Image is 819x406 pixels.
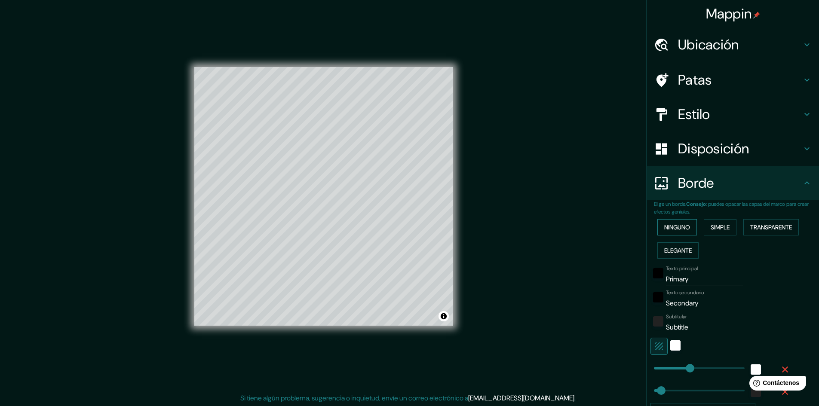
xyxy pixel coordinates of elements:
font: Mappin [706,5,752,23]
button: color-222222 [653,316,663,327]
font: Texto principal [666,265,698,272]
font: Consejo [686,201,706,208]
font: Elige un borde. [654,201,686,208]
font: Disposición [678,140,749,158]
font: Ubicación [678,36,739,54]
button: Transparente [743,219,799,235]
button: Ninguno [657,219,697,235]
button: Simple [704,219,736,235]
a: [EMAIL_ADDRESS][DOMAIN_NAME] [468,394,574,403]
button: negro [653,292,663,302]
img: pin-icon.png [753,12,760,18]
iframe: Lanzador de widgets de ayuda [742,372,810,397]
button: Activar o desactivar atribución [439,311,449,321]
font: Ninguno [664,223,690,231]
font: Borde [678,174,714,192]
font: . [574,394,576,403]
button: blanco [670,340,681,351]
div: Ubicación [647,27,819,62]
font: . [576,393,577,403]
font: : puedes opacar las capas del marco para crear efectos geniales. [654,201,809,215]
div: Patas [647,63,819,97]
div: Disposición [647,131,819,166]
div: Estilo [647,97,819,131]
font: Transparente [750,223,792,231]
button: blanco [751,364,761,375]
font: Estilo [678,105,710,123]
button: Elegante [657,242,699,259]
div: Borde [647,166,819,200]
font: Patas [678,71,712,89]
font: Subtitular [666,313,687,320]
font: Si tiene algún problema, sugerencia o inquietud, envíe un correo electrónico a [240,394,468,403]
font: Elegante [664,247,692,254]
font: Simple [711,223,730,231]
font: . [577,393,579,403]
font: Texto secundario [666,289,704,296]
button: negro [653,268,663,278]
